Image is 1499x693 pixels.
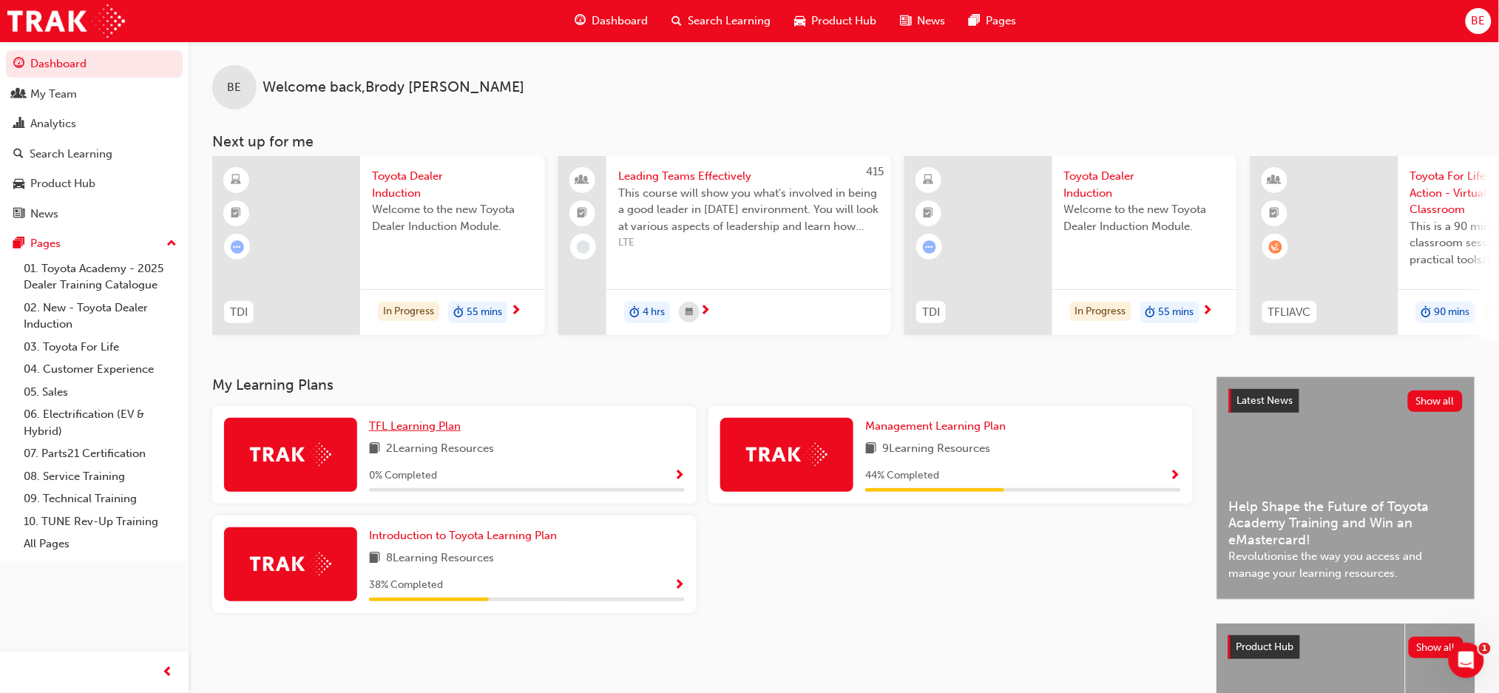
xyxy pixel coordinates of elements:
[163,663,174,682] span: prev-icon
[30,146,112,163] div: Search Learning
[30,86,77,103] div: My Team
[904,156,1237,335] a: TDIToyota Dealer InductionWelcome to the new Toyota Dealer Induction Module.In Progressduration-i...
[30,206,58,223] div: News
[643,304,665,321] span: 4 hrs
[917,13,945,30] span: News
[1491,303,1498,322] span: calendar-icon
[811,13,876,30] span: Product Hub
[1449,643,1484,678] iframe: Intercom live chat
[558,156,891,335] a: 415Leading Teams EffectivelyThis course will show you what's involved in being a good leader in [...
[1421,303,1432,322] span: duration-icon
[660,6,782,36] a: search-iconSearch Learning
[1236,640,1294,653] span: Product Hub
[30,115,76,132] div: Analytics
[369,418,467,435] a: TFL Learning Plan
[1269,240,1282,254] span: learningRecordVerb_WAITLIST-icon
[18,297,183,336] a: 02. New - Toyota Dealer Induction
[369,529,557,542] span: Introduction to Toyota Learning Plan
[369,550,380,568] span: book-icon
[924,204,934,223] span: booktick-icon
[6,230,183,257] button: Pages
[1064,168,1225,201] span: Toyota Dealer Induction
[13,178,24,191] span: car-icon
[688,13,771,30] span: Search Learning
[30,175,95,192] div: Product Hub
[18,533,183,555] a: All Pages
[1408,391,1464,412] button: Show all
[166,234,177,254] span: up-icon
[13,237,24,251] span: pages-icon
[577,240,590,254] span: learningRecordVerb_NONE-icon
[1217,376,1475,600] a: Latest NewsShow allHelp Shape the Future of Toyota Academy Training and Win an eMastercard!Revolu...
[13,118,24,131] span: chart-icon
[6,200,183,228] a: News
[969,12,980,30] span: pages-icon
[369,527,563,544] a: Introduction to Toyota Learning Plan
[1237,394,1293,407] span: Latest News
[629,303,640,322] span: duration-icon
[372,201,533,234] span: Welcome to the new Toyota Dealer Induction Module.
[1170,467,1181,485] button: Show Progress
[13,88,24,101] span: people-icon
[386,440,494,459] span: 2 Learning Resources
[18,336,183,359] a: 03. Toyota For Life
[1270,204,1280,223] span: booktick-icon
[1202,305,1214,318] span: next-icon
[369,577,443,594] span: 38 % Completed
[6,47,183,230] button: DashboardMy TeamAnalyticsSearch LearningProduct HubNews
[18,465,183,488] a: 08. Service Training
[575,12,586,30] span: guage-icon
[6,170,183,197] a: Product Hub
[18,487,183,510] a: 09. Technical Training
[263,79,524,96] span: Welcome back , Brody [PERSON_NAME]
[1229,389,1463,413] a: Latest NewsShow all
[1159,304,1194,321] span: 55 mins
[618,185,879,235] span: This course will show you what's involved in being a good leader in [DATE] environment. You will ...
[865,419,1006,433] span: Management Learning Plan
[986,13,1016,30] span: Pages
[189,133,1499,150] h3: Next up for me
[882,440,990,459] span: 9 Learning Resources
[13,148,24,161] span: search-icon
[6,81,183,108] a: My Team
[18,257,183,297] a: 01. Toyota Academy - 2025 Dealer Training Catalogue
[378,302,439,322] div: In Progress
[1146,303,1156,322] span: duration-icon
[1268,304,1311,321] span: TFLIAVC
[6,110,183,138] a: Analytics
[671,12,682,30] span: search-icon
[563,6,660,36] a: guage-iconDashboard
[1170,470,1181,483] span: Show Progress
[1270,171,1280,190] span: learningResourceType_INSTRUCTOR_LED-icon
[922,304,940,321] span: TDI
[7,4,125,38] img: Trak
[6,141,183,168] a: Search Learning
[1070,302,1131,322] div: In Progress
[900,12,911,30] span: news-icon
[6,50,183,78] a: Dashboard
[618,168,879,185] span: Leading Teams Effectively
[1064,201,1225,234] span: Welcome to the new Toyota Dealer Induction Module.
[13,58,24,71] span: guage-icon
[467,304,502,321] span: 55 mins
[231,240,244,254] span: learningRecordVerb_ATTEMPT-icon
[18,358,183,381] a: 04. Customer Experience
[369,467,437,484] span: 0 % Completed
[212,156,545,335] a: TDIToyota Dealer InductionWelcome to the new Toyota Dealer Induction Module.In Progressduration-i...
[1466,8,1492,34] button: BE
[865,467,939,484] span: 44 % Completed
[700,305,711,318] span: next-icon
[18,510,183,533] a: 10. TUNE Rev-Up Training
[250,443,331,466] img: Trak
[865,440,876,459] span: book-icon
[453,303,464,322] span: duration-icon
[231,171,242,190] span: learningResourceType_ELEARNING-icon
[782,6,888,36] a: car-iconProduct Hub
[231,204,242,223] span: booktick-icon
[923,240,936,254] span: learningRecordVerb_ATTEMPT-icon
[510,305,521,318] span: next-icon
[369,419,461,433] span: TFL Learning Plan
[1229,498,1463,549] span: Help Shape the Future of Toyota Academy Training and Win an eMastercard!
